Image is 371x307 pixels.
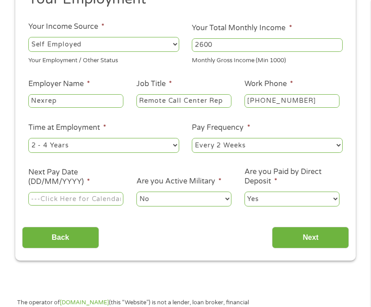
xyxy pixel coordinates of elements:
label: Pay Frequency [192,123,250,133]
label: Time at Employment [28,123,106,133]
a: [DOMAIN_NAME] [60,299,109,306]
label: Employer Name [28,79,90,89]
input: 1800 [192,38,343,52]
label: Your Income Source [28,22,104,32]
label: Are you Paid by Direct Deposit [244,167,339,186]
label: Work Phone [244,79,293,89]
input: Back [22,227,99,249]
label: Your Total Monthly Income [192,23,292,33]
label: Job Title [136,79,172,89]
input: Cashier [136,94,231,108]
label: Are you Active Military [136,177,222,186]
div: Your Employment / Other Status [28,53,179,65]
div: Monthly Gross Income (Min 1000) [192,53,343,65]
input: Next [272,227,349,249]
input: (231) 754-4010 [244,94,339,108]
input: ---Click Here for Calendar --- [28,192,123,206]
input: Walmart [28,94,123,108]
label: Next Pay Date (DD/MM/YYYY) [28,168,123,187]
